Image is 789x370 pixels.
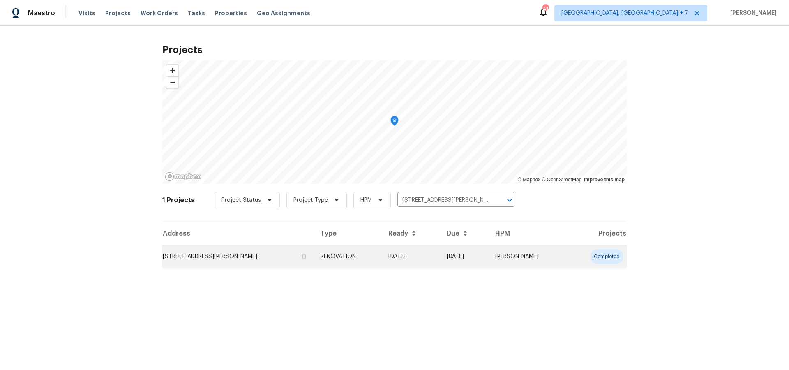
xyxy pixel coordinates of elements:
a: Mapbox homepage [165,172,201,181]
span: [PERSON_NAME] [727,9,777,17]
td: [DATE] [440,245,489,268]
button: Zoom in [166,65,178,76]
div: completed [591,249,623,264]
div: Map marker [390,116,399,129]
h2: 1 Projects [162,196,195,204]
a: Improve this map [584,177,625,183]
span: Project Status [221,196,261,204]
th: Type [314,222,381,245]
span: Maestro [28,9,55,17]
input: Search projects [397,194,491,207]
span: Zoom out [166,77,178,88]
span: Geo Assignments [257,9,310,17]
span: [GEOGRAPHIC_DATA], [GEOGRAPHIC_DATA] + 7 [561,9,688,17]
span: Work Orders [141,9,178,17]
th: Address [162,222,314,245]
div: 41 [542,5,548,13]
canvas: Map [162,60,627,184]
span: Projects [105,9,131,17]
td: RENOVATION [314,245,381,268]
h2: Projects [162,46,627,54]
a: Mapbox [518,177,540,183]
td: [STREET_ADDRESS][PERSON_NAME] [162,245,314,268]
th: Due [440,222,489,245]
th: HPM [489,222,567,245]
th: Projects [567,222,627,245]
td: [PERSON_NAME] [489,245,567,268]
span: Project Type [293,196,328,204]
button: Zoom out [166,76,178,88]
span: Tasks [188,10,205,16]
button: Copy Address [300,252,307,260]
span: Properties [215,9,247,17]
span: Visits [78,9,95,17]
span: HPM [360,196,372,204]
button: Open [504,194,515,206]
a: OpenStreetMap [542,177,581,183]
th: Ready [382,222,440,245]
td: Acq COE 2025-08-08T00:00:00.000Z [382,245,440,268]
